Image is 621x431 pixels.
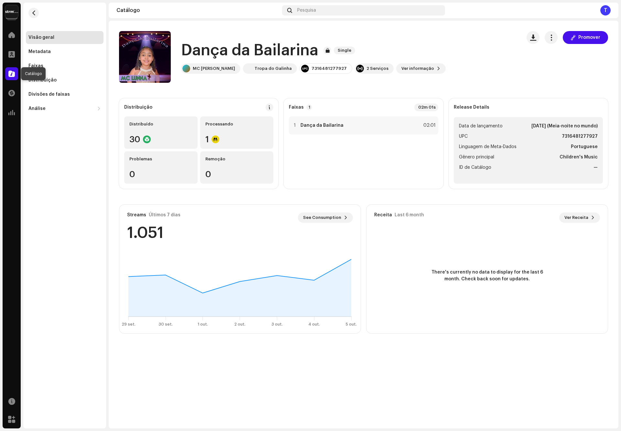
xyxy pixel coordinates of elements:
[28,35,54,40] div: Visão geral
[303,211,341,224] span: See Consumption
[396,63,446,74] button: Ver informação
[5,5,18,18] img: 408b884b-546b-4518-8448-1008f9c76b02
[271,322,283,326] text: 3 out.
[158,322,173,326] text: 30 set.
[26,74,103,87] re-m-nav-item: Distribuição
[395,212,424,218] div: Last 6 month
[129,156,192,162] div: Problemas
[459,133,468,140] span: UPC
[255,66,292,71] div: Tropa do Galinha
[298,212,353,223] button: See Consumption
[289,105,304,110] strong: Faixas
[28,49,51,54] div: Metadata
[300,123,343,128] strong: Dança da Bailarina
[26,45,103,58] re-m-nav-item: Metadata
[564,211,588,224] span: Ver Receita
[297,8,316,13] span: Pesquisa
[124,105,152,110] div: Distribuição
[28,92,70,97] div: Divisões de faixas
[334,47,355,54] span: Single
[562,133,598,140] strong: 7316481277927
[401,62,434,75] span: Ver informação
[594,164,598,171] strong: —
[198,322,208,326] text: 1 out.
[26,102,103,115] re-m-nav-dropdown: Análise
[600,5,611,16] div: T
[193,66,235,71] div: MC [PERSON_NAME]
[414,103,438,111] div: 02m 01s
[459,153,494,161] span: Gênero principal
[122,322,136,326] text: 29 set.
[346,322,357,326] text: 5 out.
[459,164,491,171] span: ID de Catálogo
[181,40,318,61] h1: Dança da Bailarina
[129,122,192,127] div: Distribuído
[28,106,46,111] div: Análise
[28,78,57,83] div: Distribuição
[421,122,436,129] div: 02:01
[563,31,608,44] button: Promover
[531,122,598,130] strong: [DATE] (Meia-noite no mundo)
[308,322,320,326] text: 4 out.
[311,66,347,71] div: 7316481277927
[127,212,146,218] div: Streams
[366,66,388,71] div: 2 Serviços
[149,212,180,218] div: Últimos 7 dias
[205,156,268,162] div: Remoção
[26,31,103,44] re-m-nav-item: Visão geral
[116,8,279,13] div: Catálogo
[244,65,252,72] img: c12463d4-b8b0-4659-8bc0-1aaeb3dee4aa
[571,143,598,151] strong: Portuguese
[454,105,489,110] strong: Release Details
[205,122,268,127] div: Processando
[559,212,600,223] button: Ver Receita
[26,88,103,101] re-m-nav-item: Divisões de faixas
[28,63,43,69] div: Faixas
[429,269,545,283] span: There's currently no data to display for the last 6 month. Check back soon for updates.
[459,143,517,151] span: Linguagem de Meta-Dados
[459,122,503,130] span: Data de lançamento
[306,104,312,110] p-badge: 1
[578,31,600,44] span: Promover
[560,153,598,161] strong: Children's Music
[374,212,392,218] div: Receita
[26,59,103,72] re-m-nav-item: Faixas
[234,322,245,326] text: 2 out.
